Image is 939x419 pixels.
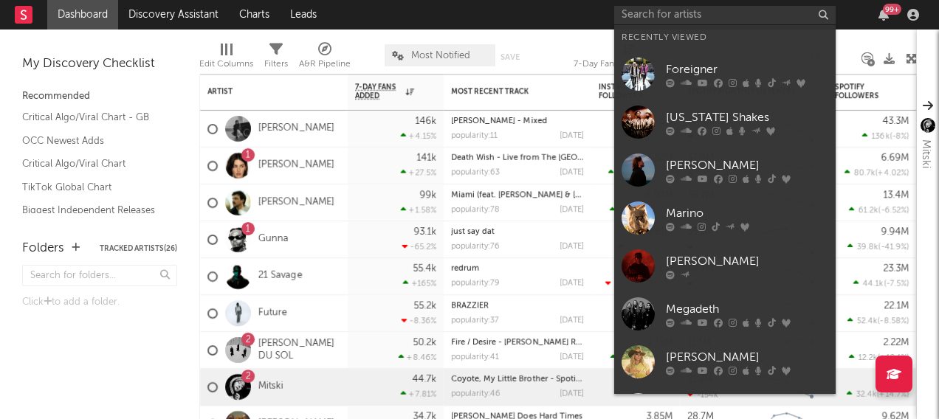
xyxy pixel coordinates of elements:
span: +4.02 % [878,170,907,178]
div: 44.7k [412,375,436,384]
div: ( ) [847,242,909,252]
a: Coyote, My Little Brother - Spotify Singles [451,375,613,384]
span: 52.4k [857,317,878,325]
div: 2.22M [883,338,909,347]
div: [DATE] [560,353,584,361]
a: [PERSON_NAME] [258,196,334,209]
a: OCC Newest Adds [22,133,162,149]
a: Biggest Independent Releases This Week [22,202,162,232]
div: just say dat [451,228,584,236]
div: Megadeth [666,300,828,318]
div: ( ) [608,168,673,178]
div: Filters [264,37,288,80]
div: ( ) [849,205,909,215]
span: -8 % [892,133,907,141]
div: Luther - Mixed [451,117,584,125]
a: [PERSON_NAME] - Mixed [451,117,547,125]
div: Miami (feat. Lil Wayne & Rick Ross) [451,191,584,199]
div: [PERSON_NAME] [666,348,828,366]
div: ( ) [610,353,673,362]
input: Search for artists [614,6,836,24]
a: Critical Algo/Viral Chart - GB [22,109,162,125]
div: Most Recent Track [451,87,562,96]
div: [DATE] [560,132,584,140]
span: 12.2k [859,354,878,362]
div: 146k [415,117,436,126]
div: +1.58 % [401,205,436,215]
div: popularity: 76 [451,243,500,251]
div: 55.4k [413,264,436,274]
span: 61.2k [859,207,878,215]
span: -6.52 % [881,207,907,215]
div: Click to add a folder. [22,294,177,311]
a: [PERSON_NAME] [614,338,836,386]
div: popularity: 79 [451,280,500,288]
div: [DATE] [560,243,584,251]
div: +7.81 % [401,389,436,399]
div: +8.46 % [399,353,436,362]
a: Fire / Desire - [PERSON_NAME] Remix [451,339,594,347]
div: My Discovery Checklist [22,55,177,73]
div: popularity: 37 [451,316,499,325]
a: Marino [614,194,836,242]
div: +165 % [403,279,436,288]
a: [US_STATE] Shakes [614,98,836,146]
div: 7-Day Fans Added (7-Day Fans Added) [574,37,684,80]
div: popularity: 46 [451,390,501,398]
a: Death Wish - Live from The [GEOGRAPHIC_DATA] [451,154,642,162]
div: 99k [419,190,436,200]
div: Marino [666,204,828,222]
div: popularity: 41 [451,353,499,361]
a: Megadeth [614,290,836,338]
div: -8.36 % [402,316,436,325]
a: [PERSON_NAME] [614,242,836,290]
div: ( ) [605,279,673,288]
a: Mitski [258,381,283,393]
div: Artist [207,87,318,96]
div: Recently Viewed [622,29,828,46]
div: A&R Pipeline [299,55,351,73]
span: 7-Day Fans Added [355,83,402,100]
a: TikTok Global Chart [22,179,162,195]
div: popularity: 63 [451,169,500,177]
div: 99 + [883,4,901,15]
button: Save [501,53,520,61]
a: Gunna [258,233,289,246]
span: 39.8k [857,243,878,252]
span: -41.9 % [881,243,907,252]
div: 50.2k [413,338,436,347]
div: Foreigner [666,60,828,78]
div: 93.1k [413,227,436,237]
div: [PERSON_NAME] [666,252,828,270]
a: Future [258,307,287,319]
div: Folders [22,240,64,257]
a: [PERSON_NAME] DU SOL [258,338,340,363]
span: -7.5 % [886,280,907,288]
div: popularity: 78 [451,206,500,214]
div: 9.94M [881,227,909,237]
div: -154k [687,390,718,400]
div: 7-Day Fans Added (7-Day Fans Added) [574,55,684,73]
div: 22.1M [884,301,909,311]
div: Edit Columns [199,55,253,73]
div: [DATE] [560,390,584,398]
a: [PERSON_NAME] [614,146,836,194]
input: Search for folders... [22,265,177,286]
div: popularity: 11 [451,132,498,140]
div: BRAZZIER [451,302,584,310]
div: ( ) [862,131,909,141]
a: [PERSON_NAME] [258,122,334,135]
div: [US_STATE] Shakes [666,108,828,126]
div: ( ) [847,389,909,399]
div: -65.2 % [402,242,436,252]
a: just say dat [451,228,495,236]
div: [DATE] [560,316,584,325]
div: Mitski [917,139,935,168]
span: Most Notified [411,51,470,60]
a: Critical Algo/Viral Chart [22,156,162,172]
div: Recommended [22,88,177,105]
div: Coyote, My Little Brother - Spotify Singles [451,375,584,384]
div: ( ) [849,353,909,362]
span: +14.7 % [879,391,907,399]
div: ( ) [845,168,909,178]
